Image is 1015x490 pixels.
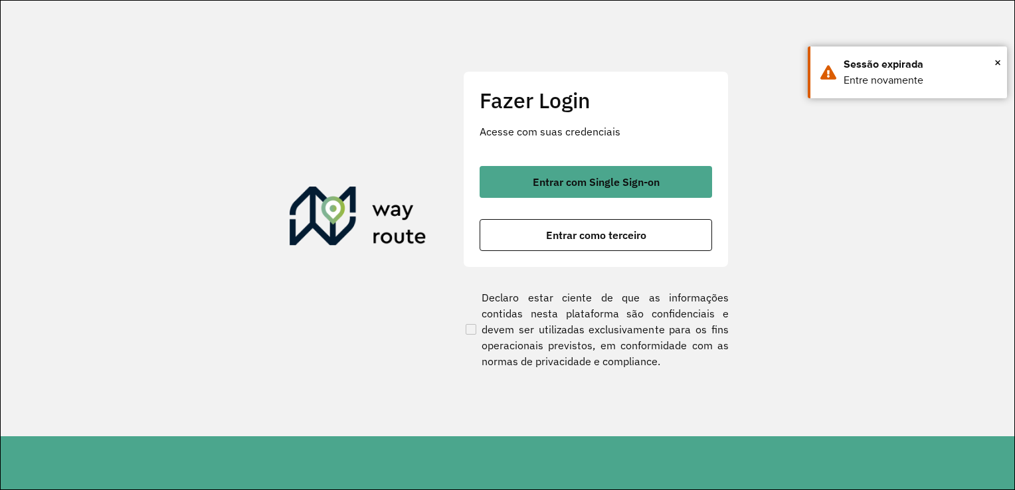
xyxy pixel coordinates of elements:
[546,230,646,240] span: Entrar como terceiro
[480,166,712,198] button: button
[533,177,660,187] span: Entrar com Single Sign-on
[480,123,712,139] p: Acesse com suas credenciais
[290,187,426,250] img: Roteirizador AmbevTech
[994,52,1001,72] span: ×
[463,289,729,369] label: Declaro estar ciente de que as informações contidas nesta plataforma são confidenciais e devem se...
[844,56,997,72] div: Sessão expirada
[480,88,712,113] h2: Fazer Login
[844,72,997,88] div: Entre novamente
[994,52,1001,72] button: Close
[480,219,712,251] button: button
